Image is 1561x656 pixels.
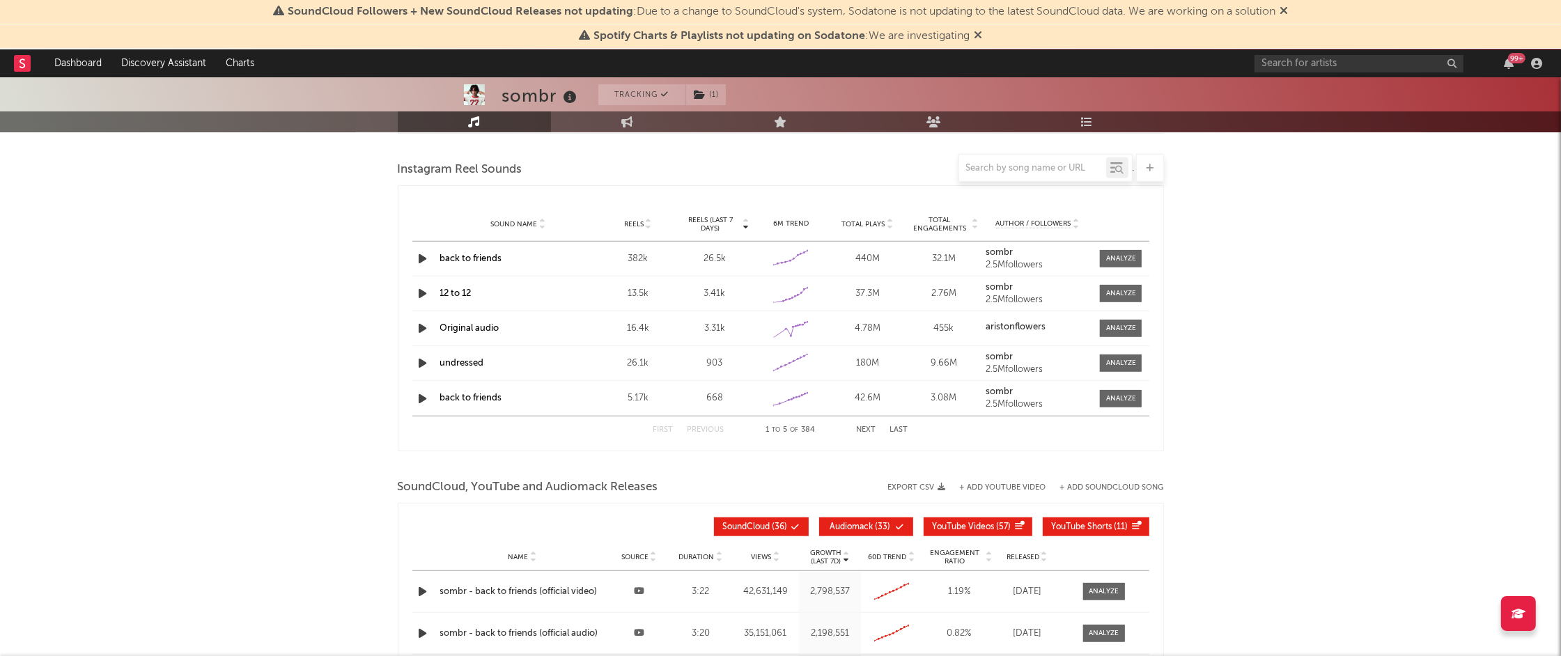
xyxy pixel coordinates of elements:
div: 2.5M followers [986,295,1090,305]
div: 2,198,551 [802,627,857,641]
button: 99+ [1504,58,1514,69]
button: Last [890,426,908,434]
a: Discovery Assistant [111,49,216,77]
div: 2.5M followers [986,400,1090,409]
div: 0.82 % [926,627,993,641]
button: Next [857,426,876,434]
button: Audiomack(33) [819,517,913,536]
button: YouTube Videos(57) [924,517,1032,536]
span: Source [621,553,649,561]
span: ( 33 ) [828,523,892,531]
div: 2.5M followers [986,260,1090,270]
div: 1 5 384 [752,422,829,439]
a: sombr [986,387,1090,397]
span: : Due to a change to SoundCloud's system, Sodatone is not updating to the latest SoundCloud data.... [288,6,1275,17]
p: Growth [810,549,841,557]
div: 26.5k [680,252,750,266]
span: Engagement Ratio [926,549,984,565]
a: undressed [440,359,484,368]
a: sombr - back to friends (official video) [440,585,605,599]
div: 99 + [1508,53,1525,63]
span: YouTube Shorts [1052,523,1112,531]
div: 3:20 [674,627,729,641]
button: (1) [686,84,726,105]
span: Reels (last 7 days) [680,216,741,233]
span: Name [508,553,528,561]
span: to [772,427,780,433]
button: SoundCloud(36) [714,517,809,536]
button: Tracking [598,84,685,105]
span: of [790,427,798,433]
div: 1.19 % [926,585,993,599]
div: 440M [832,252,902,266]
div: 42.6M [832,391,902,405]
a: sombr [986,248,1090,258]
a: back to friends [440,393,502,403]
strong: sombr [986,352,1013,361]
span: ( 57 ) [933,523,1011,531]
div: [DATE] [1000,585,1055,599]
div: [DATE] [1000,627,1055,641]
p: (Last 7d) [810,557,841,565]
div: + Add YouTube Video [946,484,1046,492]
div: 3:22 [674,585,729,599]
input: Search for artists [1255,55,1463,72]
input: Search by song name or URL [959,163,1106,174]
button: + Add SoundCloud Song [1060,484,1164,492]
div: 9.66M [909,357,979,370]
div: 455k [909,322,979,336]
div: 2.5M followers [986,365,1090,375]
span: Total Plays [841,220,885,228]
strong: aristonflowers [986,322,1046,331]
span: SoundCloud [723,523,770,531]
span: : We are investigating [593,31,970,42]
a: Dashboard [45,49,111,77]
div: 42,631,149 [735,585,795,599]
div: 16.4k [603,322,673,336]
strong: sombr [986,248,1013,257]
div: 2.76M [909,287,979,301]
div: 5.17k [603,391,673,405]
a: Original audio [440,324,499,333]
div: 3.41k [680,287,750,301]
button: Previous [688,426,724,434]
a: aristonflowers [986,322,1090,332]
span: Sound Name [490,220,537,228]
span: Reels [624,220,644,228]
button: + Add SoundCloud Song [1046,484,1164,492]
span: ( 11 ) [1052,523,1128,531]
span: Dismiss [1280,6,1288,17]
div: 35,151,061 [735,627,795,641]
div: 32.1M [909,252,979,266]
span: Views [751,553,771,561]
span: Total Engagements [909,216,970,233]
button: + Add YouTube Video [960,484,1046,492]
div: 180M [832,357,902,370]
div: 2,798,537 [802,585,857,599]
a: 12 to 12 [440,289,472,298]
span: Released [1007,553,1039,561]
strong: sombr [986,283,1013,292]
div: 37.3M [832,287,902,301]
div: 26.1k [603,357,673,370]
div: 3.31k [680,322,750,336]
strong: sombr [986,387,1013,396]
div: 382k [603,252,673,266]
button: First [653,426,674,434]
span: ( 1 ) [685,84,727,105]
span: SoundCloud Followers + New SoundCloud Releases not updating [288,6,633,17]
span: Duration [678,553,714,561]
span: Dismiss [974,31,982,42]
a: back to friends [440,254,502,263]
div: 3.08M [909,391,979,405]
div: 4.78M [832,322,902,336]
a: sombr [986,283,1090,292]
div: 6M Trend [756,219,826,229]
a: sombr [986,352,1090,362]
span: YouTube Videos [933,523,995,531]
a: sombr - back to friends (official audio) [440,627,605,641]
span: SoundCloud, YouTube and Audiomack Releases [398,479,658,496]
div: 668 [680,391,750,405]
